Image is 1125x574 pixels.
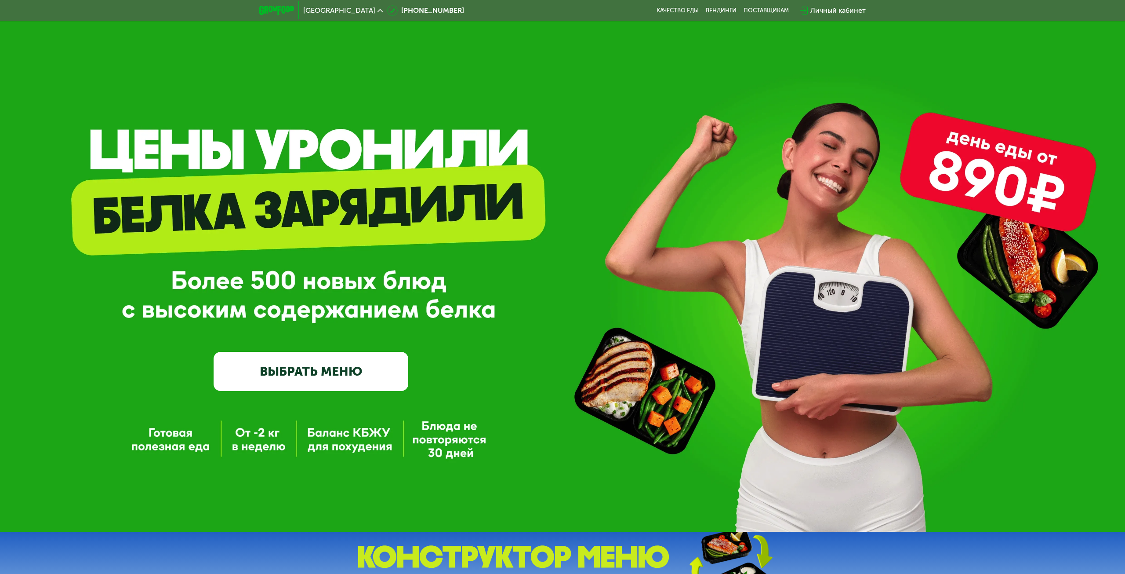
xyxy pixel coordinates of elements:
[810,5,866,16] div: Личный кабинет
[303,7,375,14] span: [GEOGRAPHIC_DATA]
[214,352,408,391] a: ВЫБРАТЬ МЕНЮ
[706,7,737,14] a: Вендинги
[657,7,699,14] a: Качество еды
[387,5,464,16] a: [PHONE_NUMBER]
[744,7,789,14] div: поставщикам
